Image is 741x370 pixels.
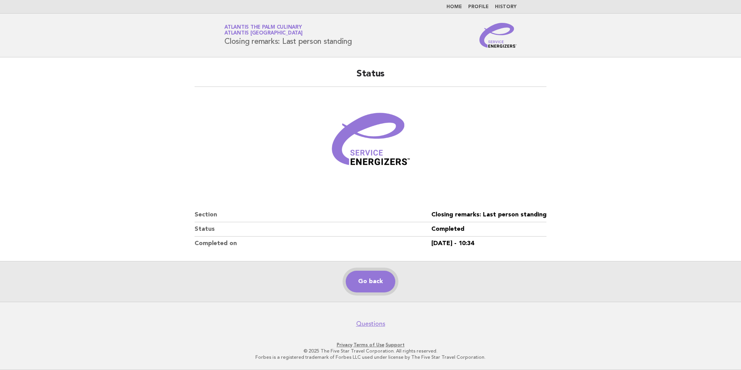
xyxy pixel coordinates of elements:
dd: [DATE] - 10:34 [431,237,546,251]
a: Profile [468,5,489,9]
a: Questions [356,320,385,328]
h1: Closing remarks: Last person standing [224,25,352,45]
a: Atlantis The Palm CulinaryAtlantis [GEOGRAPHIC_DATA] [224,25,303,36]
a: Go back [346,271,395,292]
a: Home [446,5,462,9]
img: Verified [324,96,417,189]
dt: Section [195,208,431,222]
a: Support [386,342,405,348]
dd: Closing remarks: Last person standing [431,208,546,222]
dd: Completed [431,222,546,237]
dt: Completed on [195,237,431,251]
p: · · [133,342,608,348]
a: Terms of Use [353,342,384,348]
dt: Status [195,222,431,237]
p: © 2025 The Five Star Travel Corporation. All rights reserved. [133,348,608,354]
img: Service Energizers [479,23,517,48]
span: Atlantis [GEOGRAPHIC_DATA] [224,31,303,36]
a: Privacy [337,342,352,348]
p: Forbes is a registered trademark of Forbes LLC used under license by The Five Star Travel Corpora... [133,354,608,360]
a: History [495,5,517,9]
h2: Status [195,68,546,87]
